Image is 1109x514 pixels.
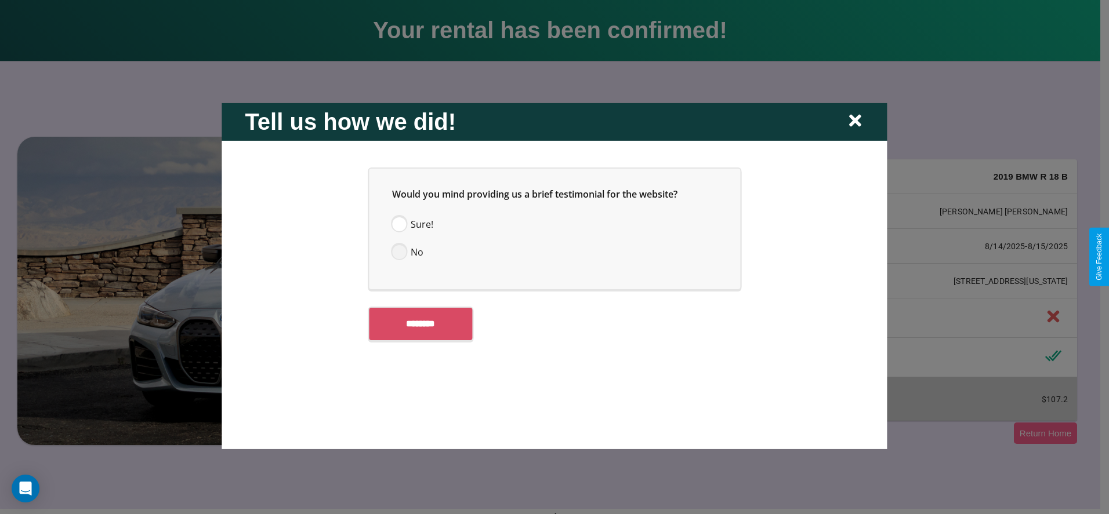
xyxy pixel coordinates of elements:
h2: Tell us how we did! [245,108,456,134]
div: Open Intercom Messenger [12,475,39,502]
span: Sure! [411,217,433,231]
span: Would you mind providing us a brief testimonial for the website? [392,187,677,200]
span: No [411,245,423,258]
div: Give Feedback [1095,234,1103,280]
